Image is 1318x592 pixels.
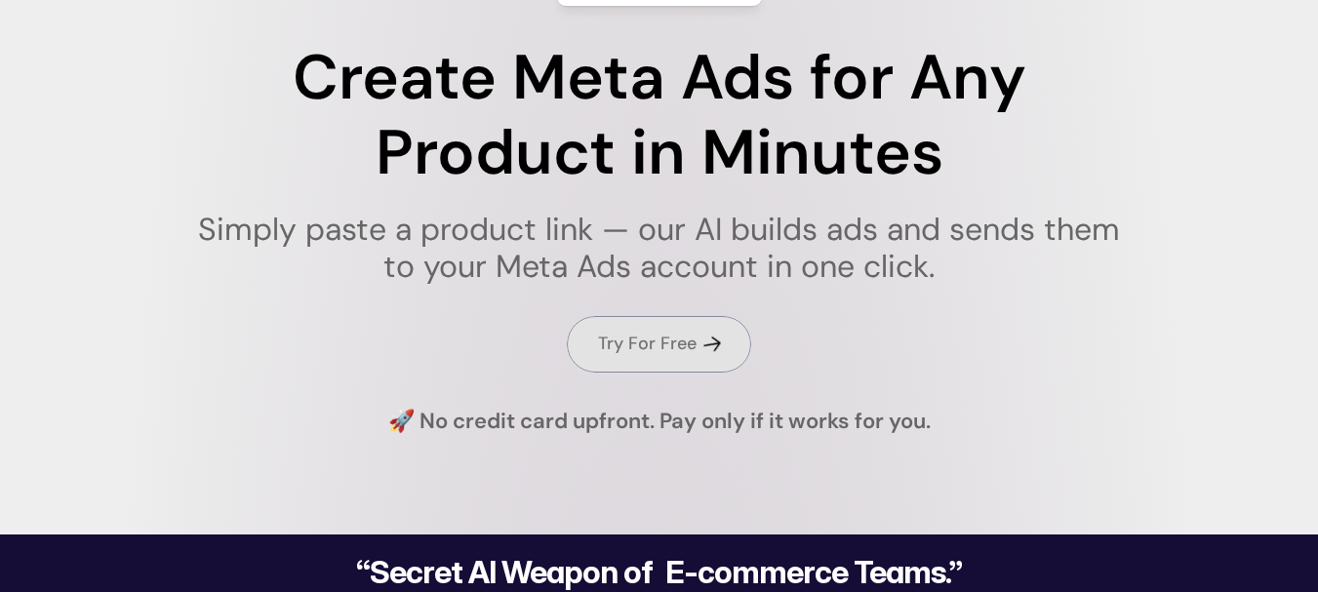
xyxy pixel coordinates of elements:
h1: Simply paste a product link — our AI builds ads and sends them to your Meta Ads account in one cl... [185,211,1133,286]
h4: 🚀 No credit card upfront. Pay only if it works for you. [388,407,931,437]
h2: “Secret AI Weapon of E-commerce Teams.” [306,557,1013,588]
h1: Create Meta Ads for Any Product in Minutes [185,41,1133,191]
h4: Try For Free [598,332,697,356]
a: Try For Free [567,316,751,372]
